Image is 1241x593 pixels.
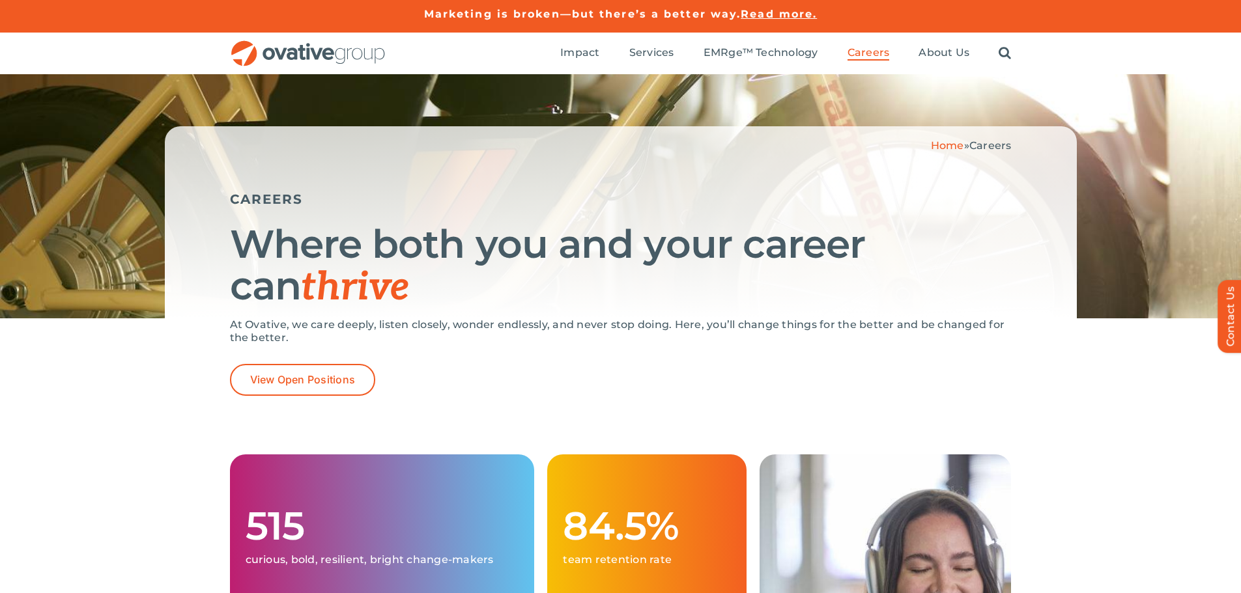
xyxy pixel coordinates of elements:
span: Careers [969,139,1012,152]
a: Careers [848,46,890,61]
a: EMRge™ Technology [704,46,818,61]
p: At Ovative, we care deeply, listen closely, wonder endlessly, and never stop doing. Here, you’ll ... [230,318,1012,344]
h1: Where both you and your career can [230,223,1012,309]
span: About Us [919,46,969,59]
h5: CAREERS [230,191,1012,207]
h1: 515 [246,505,519,547]
span: EMRge™ Technology [704,46,818,59]
span: View Open Positions [250,374,356,386]
nav: Menu [560,33,1011,74]
a: About Us [919,46,969,61]
p: curious, bold, resilient, bright change-makers [246,553,519,566]
a: Services [629,46,674,61]
a: Search [999,46,1011,61]
a: Marketing is broken—but there’s a better way. [424,8,741,20]
span: thrive [301,264,410,311]
a: Read more. [741,8,817,20]
p: team retention rate [563,553,730,566]
a: Home [931,139,964,152]
span: Services [629,46,674,59]
span: Impact [560,46,599,59]
span: Careers [848,46,890,59]
a: View Open Positions [230,364,376,396]
a: OG_Full_horizontal_RGB [230,39,386,51]
a: Impact [560,46,599,61]
h1: 84.5% [563,505,730,547]
span: » [931,139,1012,152]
